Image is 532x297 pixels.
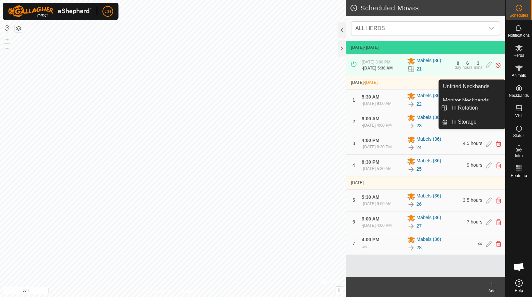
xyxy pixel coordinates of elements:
[509,13,528,17] span: Schedules
[352,97,355,103] span: 1
[364,80,378,85] span: -
[463,65,473,69] div: hours
[407,144,415,152] img: To
[417,157,441,165] span: Mabels (36)
[463,197,482,203] span: 3.5 hours
[362,159,379,165] span: 8:30 PM
[417,122,422,129] a: 23
[417,222,422,230] a: 27
[352,241,355,246] span: 7
[363,201,391,206] span: [DATE] 9:00 AM
[495,61,501,68] img: Turn off schedule move
[467,162,483,168] span: 9 hours
[363,101,391,106] span: [DATE] 9:00 AM
[417,192,441,200] span: Mabels (36)
[506,277,532,295] a: Help
[417,57,441,65] span: Mabels (36)
[407,222,415,230] img: To
[508,33,530,37] span: Notifications
[352,141,355,146] span: 3
[362,144,392,150] div: -
[407,200,415,208] img: To
[474,65,482,69] div: mins
[3,44,11,52] button: –
[363,145,392,149] span: [DATE] 8:30 PM
[147,288,172,294] a: Privacy Policy
[362,237,379,242] span: 4:00 PM
[3,35,11,43] button: +
[515,289,523,293] span: Help
[407,100,415,108] img: To
[362,116,379,121] span: 9:00 AM
[362,60,390,64] span: [DATE] 8:00 PM
[362,122,392,128] div: -
[362,222,392,229] div: -
[512,73,526,78] span: Animals
[352,197,355,203] span: 5
[407,122,415,130] img: To
[352,219,355,225] span: 6
[363,244,367,250] span: ∞
[515,114,522,118] span: VPs
[448,115,505,129] a: In Storage
[417,144,422,151] a: 24
[352,119,355,124] span: 2
[439,80,505,93] a: Unfitted Neckbands
[363,166,391,171] span: [DATE] 5:30 AM
[362,138,379,143] span: 4:00 PM
[417,136,441,144] span: Mabels (36)
[338,287,340,293] span: i
[8,5,91,17] img: Gallagher Logo
[477,61,480,65] div: 3
[417,92,441,100] span: Mabels (36)
[479,288,505,294] div: Add
[352,162,355,168] span: 4
[513,134,524,138] span: Status
[439,115,505,129] li: In Storage
[362,194,379,200] span: 5:30 AM
[362,216,379,221] span: 9:00 AM
[350,4,505,12] h2: Scheduled Moves
[417,201,422,208] a: 26
[417,236,441,244] span: Mabels (36)
[180,288,199,294] a: Contact Us
[478,240,482,247] span: ∞
[448,101,505,115] a: In Rotation
[362,166,391,172] div: -
[407,165,415,173] img: To
[467,219,483,225] span: 7 hours
[104,8,111,15] span: CH
[455,65,461,69] div: day
[417,65,422,72] a: 21
[362,65,393,71] div: -
[362,201,391,207] div: -
[363,223,392,228] span: [DATE] 4:00 PM
[457,61,459,65] div: 0
[363,123,392,128] span: [DATE] 4:00 PM
[509,94,529,98] span: Neckbands
[417,214,441,222] span: Mabels (36)
[515,154,523,158] span: Infra
[335,287,343,294] button: i
[443,83,490,91] span: Unfitted Neckbands
[362,243,367,251] div: -
[439,94,505,107] a: Monitor Neckbands
[443,97,489,105] span: Monitor Neckbands
[417,101,422,108] a: 22
[485,22,498,35] div: dropdown trigger
[351,45,364,50] span: [DATE]
[466,61,469,65] div: 6
[463,141,482,146] span: 4.5 hours
[417,166,422,173] a: 25
[362,101,391,107] div: -
[452,118,477,126] span: In Storage
[353,22,485,35] span: ALL HERDS
[513,53,524,57] span: Herds
[362,94,379,100] span: 5:30 AM
[351,80,364,85] span: [DATE]
[351,180,364,185] span: [DATE]
[15,24,23,32] button: Map Layers
[417,114,441,122] span: Mabels (36)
